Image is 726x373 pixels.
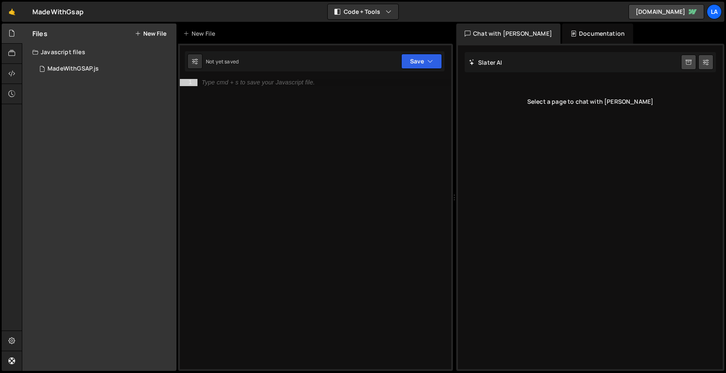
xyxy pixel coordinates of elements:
div: 15973/42716.js [32,60,176,77]
div: Select a page to chat with [PERSON_NAME] [465,85,716,118]
div: Type cmd + s to save your Javascript file. [202,79,315,86]
div: Javascript files [22,44,176,60]
div: Chat with [PERSON_NAME] [456,24,560,44]
a: [DOMAIN_NAME] [629,4,704,19]
div: MadeWithGsap [32,7,84,17]
button: Save [401,54,442,69]
div: Not yet saved [206,58,239,65]
a: 🤙 [2,2,22,22]
div: New File [183,29,218,38]
h2: Files [32,29,47,38]
h2: Slater AI [469,58,502,66]
div: Documentation [562,24,633,44]
button: Code + Tools [328,4,398,19]
a: La [707,4,722,19]
div: MadeWithGSAP.js [47,65,99,73]
div: 1 [180,79,197,86]
button: New File [135,30,166,37]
